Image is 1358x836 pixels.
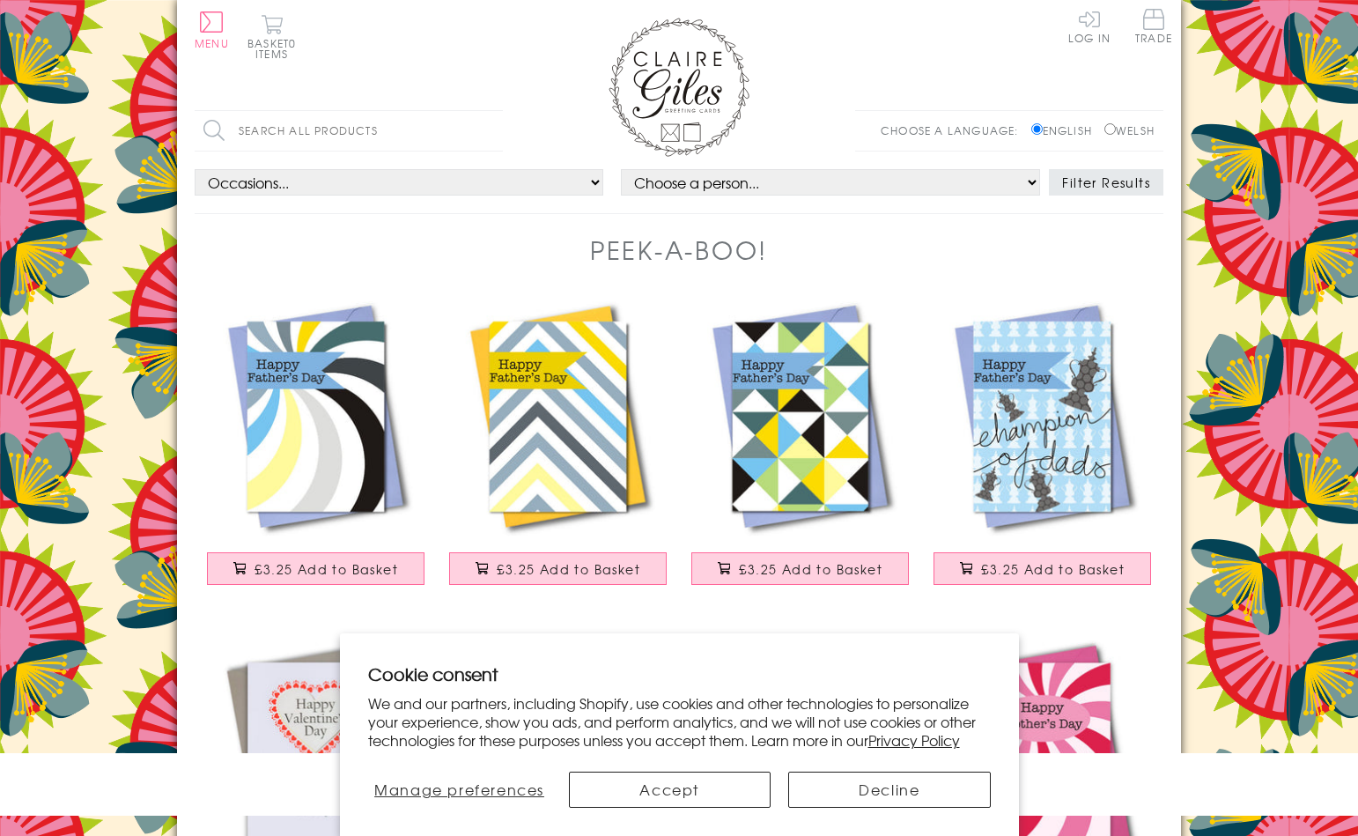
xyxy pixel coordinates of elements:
[921,294,1163,600] a: Father's Day Card, Champion, Happy Father's Day, See through acetate window £3.25 Add to Basket
[368,662,991,686] h2: Cookie consent
[374,779,544,800] span: Manage preferences
[1135,9,1172,47] a: Trade
[934,552,1152,585] button: £3.25 Add to Basket
[368,694,991,749] p: We and our partners, including Shopify, use cookies and other technologies to personalize your ex...
[255,35,296,62] span: 0 items
[1031,123,1043,135] input: English
[195,294,437,539] img: Father's Day Card, Spiral, Happy Father's Day, See through acetate window
[1104,123,1116,135] input: Welsh
[569,772,771,808] button: Accept
[207,552,425,585] button: £3.25 Add to Basket
[1031,122,1101,138] label: English
[1104,122,1155,138] label: Welsh
[195,294,437,600] a: Father's Day Card, Spiral, Happy Father's Day, See through acetate window £3.25 Add to Basket
[981,560,1125,578] span: £3.25 Add to Basket
[1068,9,1111,43] a: Log In
[437,294,679,600] a: Father's Day Card, Chevrons, Happy Father's Day, See through acetate window £3.25 Add to Basket
[485,111,503,151] input: Search
[679,294,921,600] a: Father's Day Card, Cubes and Triangles, See through acetate window £3.25 Add to Basket
[497,560,640,578] span: £3.25 Add to Basket
[437,294,679,539] img: Father's Day Card, Chevrons, Happy Father's Day, See through acetate window
[1049,169,1163,196] button: Filter Results
[691,552,910,585] button: £3.25 Add to Basket
[255,560,398,578] span: £3.25 Add to Basket
[367,772,550,808] button: Manage preferences
[881,122,1028,138] p: Choose a language:
[868,729,960,751] a: Privacy Policy
[247,14,296,59] button: Basket0 items
[739,560,882,578] span: £3.25 Add to Basket
[449,552,668,585] button: £3.25 Add to Basket
[609,18,749,157] img: Claire Giles Greetings Cards
[195,111,503,151] input: Search all products
[679,294,921,539] img: Father's Day Card, Cubes and Triangles, See through acetate window
[788,772,990,808] button: Decline
[195,11,229,48] button: Menu
[1135,9,1172,43] span: Trade
[921,294,1163,539] img: Father's Day Card, Champion, Happy Father's Day, See through acetate window
[590,232,768,268] h1: Peek-a-boo!
[195,35,229,51] span: Menu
